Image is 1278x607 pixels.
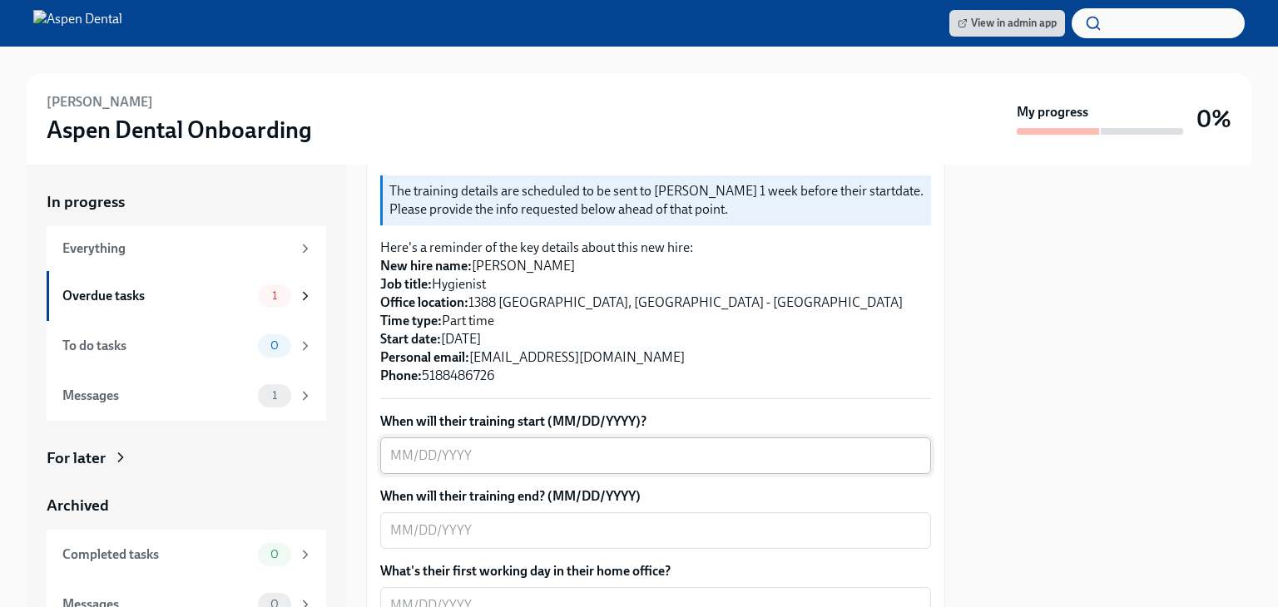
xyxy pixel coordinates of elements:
[47,93,153,111] h6: [PERSON_NAME]
[262,389,287,402] span: 1
[47,321,326,371] a: To do tasks0
[62,545,251,564] div: Completed tasks
[47,226,326,271] a: Everything
[33,10,122,37] img: Aspen Dental
[380,258,472,274] strong: New hire name:
[62,387,251,405] div: Messages
[47,447,106,469] div: For later
[47,530,326,580] a: Completed tasks0
[380,313,442,328] strong: Time type:
[380,487,931,506] label: When will their training end? (MM/DD/YYYY)
[47,495,326,516] a: Archived
[380,276,432,292] strong: Job title:
[62,337,251,355] div: To do tasks
[949,10,1065,37] a: View in admin app
[389,182,924,219] p: The training details are scheduled to be sent to [PERSON_NAME] 1 week before their startdate. Ple...
[62,239,291,258] div: Everything
[380,562,931,580] label: What's their first working day in their home office?
[47,115,312,145] h3: Aspen Dental Onboarding
[380,331,441,347] strong: Start date:
[380,294,468,310] strong: Office location:
[1017,103,1088,121] strong: My progress
[380,412,931,431] label: When will their training start (MM/DD/YYYY)?
[62,287,251,305] div: Overdue tasks
[47,371,326,421] a: Messages1
[380,349,469,365] strong: Personal email:
[260,548,289,560] span: 0
[380,239,931,385] p: Here's a reminder of the key details about this new hire: [PERSON_NAME] Hygienist 1388 [GEOGRAPHI...
[1196,104,1231,134] h3: 0%
[958,15,1057,32] span: View in admin app
[262,289,287,302] span: 1
[47,271,326,321] a: Overdue tasks1
[47,191,326,213] a: In progress
[47,447,326,469] a: For later
[260,339,289,352] span: 0
[380,368,422,383] strong: Phone:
